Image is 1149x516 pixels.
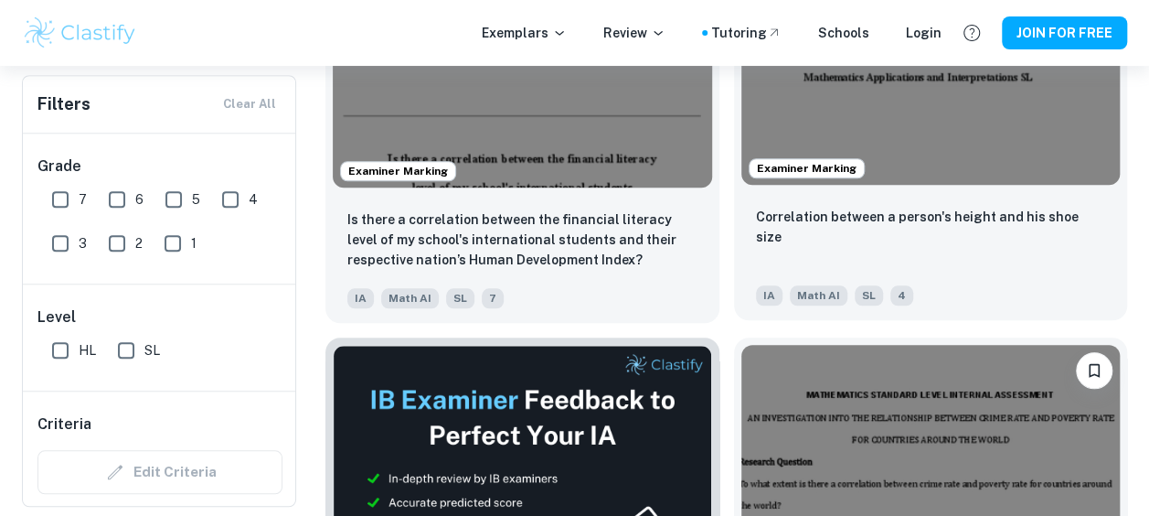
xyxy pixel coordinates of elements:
span: 1 [191,233,197,253]
span: IA [347,288,374,308]
span: 6 [135,189,144,210]
span: Math AI [381,288,439,308]
button: Help and Feedback [956,17,987,48]
span: SL [446,288,474,308]
a: Tutoring [711,23,782,43]
div: Criteria filters are unavailable when searching by topic [37,450,282,494]
span: 3 [79,233,87,253]
p: Exemplars [482,23,567,43]
a: Schools [818,23,869,43]
button: Please log in to bookmark exemplars [1076,352,1112,389]
span: SL [144,340,160,360]
span: Examiner Marking [750,160,864,177]
p: Correlation between a person's height and his shoe size [756,207,1106,247]
h6: Level [37,306,282,328]
span: 5 [192,189,200,210]
span: 2 [135,233,143,253]
button: JOIN FOR FREE [1002,16,1127,49]
span: HL [79,340,96,360]
span: Examiner Marking [341,163,455,179]
h6: Grade [37,156,282,177]
p: Is there a correlation between the financial literacy level of my school's international students... [347,210,697,270]
h6: Criteria [37,414,91,435]
p: Review [603,23,665,43]
span: SL [855,285,883,306]
span: 7 [79,189,87,210]
a: Login [906,23,942,43]
span: Math AI [790,285,847,306]
span: IA [756,285,782,306]
img: Clastify logo [22,15,138,51]
h6: Filters [37,91,90,117]
span: 4 [890,285,913,306]
span: 4 [249,189,258,210]
span: 7 [482,288,504,308]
